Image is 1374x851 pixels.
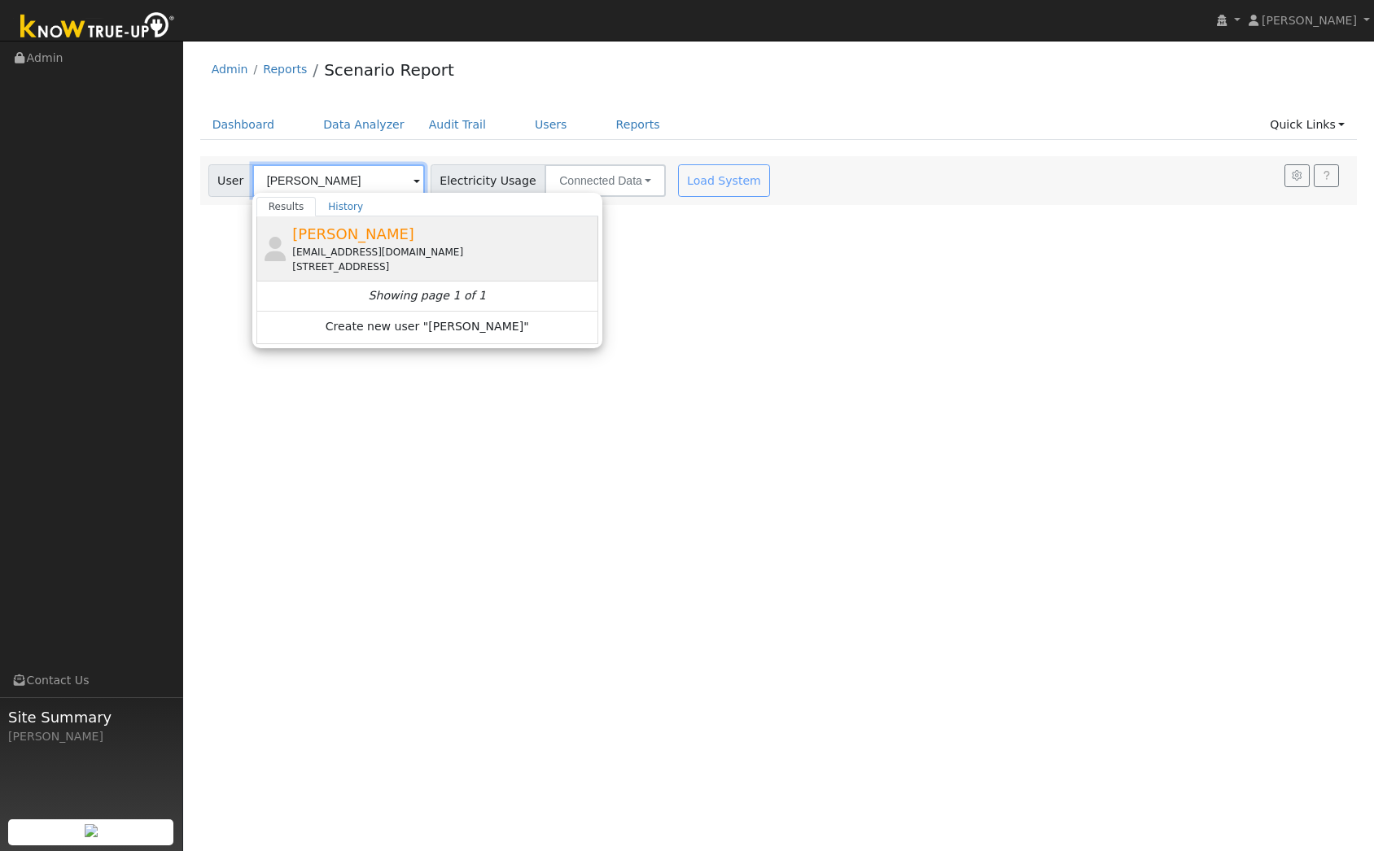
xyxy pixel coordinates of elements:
[1284,164,1310,187] button: Settings
[263,63,307,76] a: Reports
[417,110,498,140] a: Audit Trail
[208,164,253,197] span: User
[212,63,248,76] a: Admin
[523,110,580,140] a: Users
[431,164,545,197] span: Electricity Usage
[604,110,672,140] a: Reports
[200,110,287,140] a: Dashboard
[316,197,375,216] a: History
[326,318,529,337] span: Create new user "[PERSON_NAME]"
[8,706,174,728] span: Site Summary
[324,60,454,80] a: Scenario Report
[252,164,425,197] input: Select a User
[12,9,183,46] img: Know True-Up
[1258,110,1357,140] a: Quick Links
[311,110,417,140] a: Data Analyzer
[1314,164,1339,187] a: Help Link
[369,287,486,304] i: Showing page 1 of 1
[545,164,666,197] button: Connected Data
[8,728,174,745] div: [PERSON_NAME]
[292,225,414,242] span: [PERSON_NAME]
[256,197,317,216] a: Results
[292,260,594,274] div: [STREET_ADDRESS]
[292,245,594,260] div: [EMAIL_ADDRESS][DOMAIN_NAME]
[1262,14,1357,27] span: [PERSON_NAME]
[85,824,98,837] img: retrieve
